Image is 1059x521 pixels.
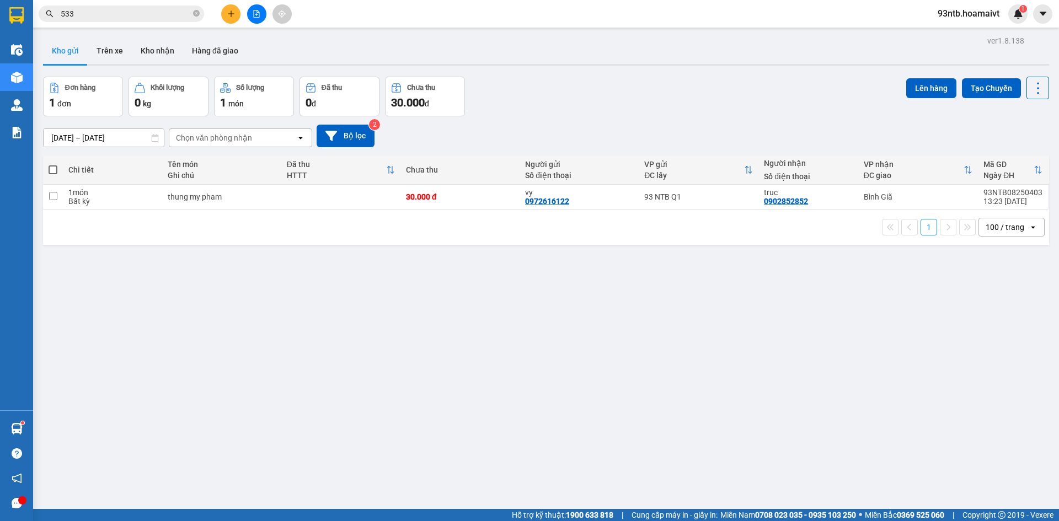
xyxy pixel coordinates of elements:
[43,37,88,64] button: Kho gửi
[317,125,375,147] button: Bộ lọc
[253,10,260,18] span: file-add
[272,4,292,24] button: aim
[864,192,972,201] div: Bình Giã
[44,129,164,147] input: Select a date range.
[43,77,123,116] button: Đơn hàng1đơn
[129,77,208,116] button: Khối lượng0kg
[296,133,305,142] svg: open
[12,448,22,459] span: question-circle
[983,188,1042,197] div: 93NTB08250403
[986,222,1024,233] div: 100 / trang
[287,171,386,180] div: HTTT
[983,171,1034,180] div: Ngày ĐH
[764,197,808,206] div: 0902852852
[1013,9,1023,19] img: icon-new-feature
[859,513,862,517] span: ⚪️
[88,37,132,64] button: Trên xe
[143,99,151,108] span: kg
[897,511,944,519] strong: 0369 525 060
[12,473,22,484] span: notification
[228,99,244,108] span: món
[135,96,141,109] span: 0
[1019,5,1027,13] sup: 1
[287,160,386,169] div: Đã thu
[68,197,157,206] div: Bất kỳ
[11,99,23,111] img: warehouse-icon
[407,84,435,92] div: Chưa thu
[921,219,937,235] button: 1
[306,96,312,109] span: 0
[247,4,266,24] button: file-add
[525,188,633,197] div: vy
[11,72,23,83] img: warehouse-icon
[312,99,316,108] span: đ
[11,44,23,56] img: warehouse-icon
[176,132,252,143] div: Chọn văn phòng nhận
[49,96,55,109] span: 1
[132,37,183,64] button: Kho nhận
[183,37,247,64] button: Hàng đã giao
[168,171,276,180] div: Ghi chú
[962,78,1021,98] button: Tạo Chuyến
[12,498,22,508] span: message
[11,423,23,434] img: warehouse-icon
[68,188,157,197] div: 1 món
[566,511,613,519] strong: 1900 633 818
[369,119,380,130] sup: 2
[906,78,956,98] button: Lên hàng
[1021,5,1025,13] span: 1
[425,99,429,108] span: đ
[1029,223,1037,232] svg: open
[9,7,24,24] img: logo-vxr
[983,197,1042,206] div: 13:23 [DATE]
[644,160,744,169] div: VP gửi
[391,96,425,109] span: 30.000
[168,192,276,201] div: thung my pham
[720,509,856,521] span: Miền Nam
[227,10,235,18] span: plus
[322,84,342,92] div: Đã thu
[221,4,240,24] button: plus
[929,7,1008,20] span: 93ntb.hoamaivt
[1038,9,1048,19] span: caret-down
[639,155,758,185] th: Toggle SortBy
[168,160,276,169] div: Tên món
[525,160,633,169] div: Người gửi
[983,160,1034,169] div: Mã GD
[622,509,623,521] span: |
[193,10,200,17] span: close-circle
[278,10,286,18] span: aim
[512,509,613,521] span: Hỗ trợ kỹ thuật:
[46,10,54,18] span: search
[864,160,964,169] div: VP nhận
[865,509,944,521] span: Miền Bắc
[11,127,23,138] img: solution-icon
[406,192,514,201] div: 30.000 đ
[764,159,853,168] div: Người nhận
[858,155,978,185] th: Toggle SortBy
[987,35,1024,47] div: ver 1.8.138
[214,77,294,116] button: Số lượng1món
[151,84,184,92] div: Khối lượng
[764,188,853,197] div: truc
[193,9,200,19] span: close-circle
[864,171,964,180] div: ĐC giao
[236,84,264,92] div: Số lượng
[644,171,744,180] div: ĐC lấy
[299,77,379,116] button: Đã thu0đ
[525,171,633,180] div: Số điện thoại
[57,99,71,108] span: đơn
[65,84,95,92] div: Đơn hàng
[998,511,1005,519] span: copyright
[525,197,569,206] div: 0972616122
[406,165,514,174] div: Chưa thu
[61,8,191,20] input: Tìm tên, số ĐT hoặc mã đơn
[1033,4,1052,24] button: caret-down
[68,165,157,174] div: Chi tiết
[632,509,718,521] span: Cung cấp máy in - giấy in:
[21,421,24,425] sup: 1
[978,155,1048,185] th: Toggle SortBy
[644,192,753,201] div: 93 NTB Q1
[220,96,226,109] span: 1
[755,511,856,519] strong: 0708 023 035 - 0935 103 250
